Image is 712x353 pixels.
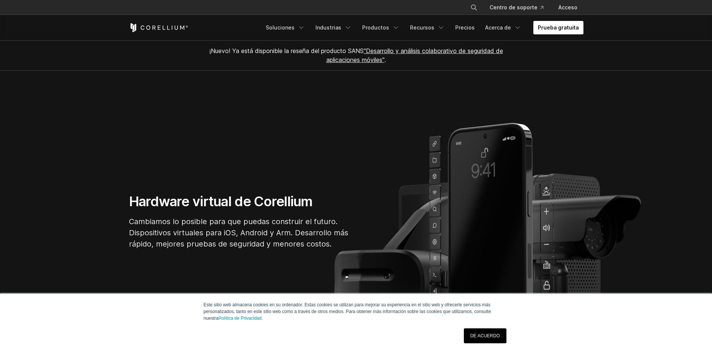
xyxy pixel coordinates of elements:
[558,4,577,10] font: Acceso
[326,47,503,64] a: "Desarrollo y análisis colaborativo de seguridad de aplicaciones móviles"
[485,24,511,31] font: Acerca de
[467,1,481,14] button: Buscar
[464,328,506,343] a: DE ACUERDO
[538,24,579,31] font: Prueba gratuita
[490,4,537,10] font: Centro de soporte
[219,316,263,321] a: Política de Privacidad.
[385,56,386,64] font: .
[129,23,188,32] a: Página de inicio de Corellium
[261,21,583,34] div: Menú de navegación
[204,302,491,321] font: Este sitio web almacena cookies en su ordenador. Estas cookies se utilizan para mejorar su experi...
[410,24,434,31] font: Recursos
[129,193,313,210] font: Hardware virtual de Corellium
[362,24,389,31] font: Productos
[455,24,475,31] font: Precios
[470,333,500,338] font: DE ACUERDO
[461,1,583,14] div: Menú de navegación
[209,47,364,55] font: ¡Nuevo! Ya está disponible la reseña del producto SANS
[315,24,341,31] font: Industrias
[266,24,295,31] font: Soluciones
[129,217,348,248] font: Cambiamos lo posible para que puedas construir el futuro. Dispositivos virtuales para iOS, Androi...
